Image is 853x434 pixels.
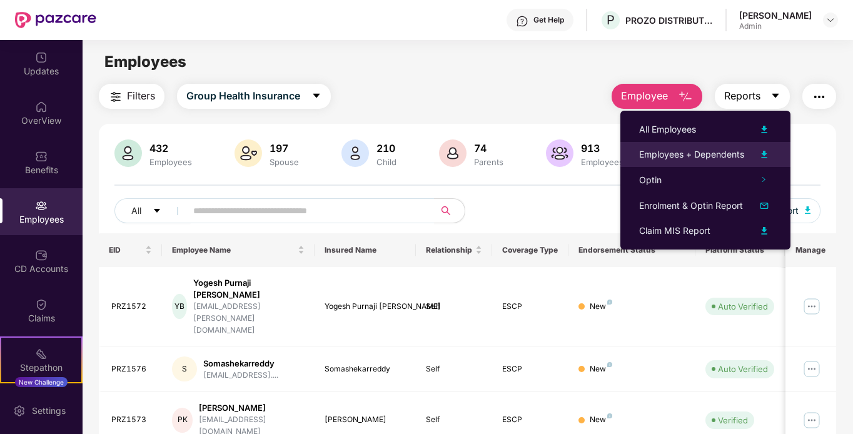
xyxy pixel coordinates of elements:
span: right [760,176,767,183]
span: Group Health Insurance [186,88,300,104]
th: Insured Name [315,233,416,267]
div: 197 [267,142,301,154]
div: Spouse [267,157,301,167]
div: Parents [472,157,506,167]
div: Claim MIS Report [639,224,710,238]
img: svg+xml;base64,PHN2ZyB4bWxucz0iaHR0cDovL3d3dy53My5vcmcvMjAwMC9zdmciIHhtbG5zOnhsaW5rPSJodHRwOi8vd3... [757,223,772,238]
div: Somashekarreddy [203,358,278,370]
img: svg+xml;base64,PHN2ZyB4bWxucz0iaHR0cDovL3d3dy53My5vcmcvMjAwMC9zdmciIHhtbG5zOnhsaW5rPSJodHRwOi8vd3... [678,89,693,104]
span: Relationship [426,245,473,255]
img: svg+xml;base64,PHN2ZyB4bWxucz0iaHR0cDovL3d3dy53My5vcmcvMjAwMC9zdmciIHhtbG5zOnhsaW5rPSJodHRwOi8vd3... [235,139,262,167]
img: svg+xml;base64,PHN2ZyB4bWxucz0iaHR0cDovL3d3dy53My5vcmcvMjAwMC9zdmciIHdpZHRoPSIyMSIgaGVpZ2h0PSIyMC... [35,348,48,360]
img: svg+xml;base64,PHN2ZyB4bWxucz0iaHR0cDovL3d3dy53My5vcmcvMjAwMC9zdmciIHdpZHRoPSIyNCIgaGVpZ2h0PSIyNC... [108,89,123,104]
div: PK [172,408,193,433]
img: svg+xml;base64,PHN2ZyBpZD0iQ0RfQWNjb3VudHMiIGRhdGEtbmFtZT0iQ0QgQWNjb3VudHMiIHhtbG5zPSJodHRwOi8vd3... [35,249,48,261]
div: Self [426,301,482,313]
span: Optin [639,174,662,185]
div: Yogesh Purnaji [PERSON_NAME] [325,301,406,313]
div: 210 [374,142,399,154]
span: Employee Name [172,245,295,255]
img: svg+xml;base64,PHN2ZyB4bWxucz0iaHR0cDovL3d3dy53My5vcmcvMjAwMC9zdmciIHhtbG5zOnhsaW5rPSJodHRwOi8vd3... [757,147,772,162]
div: New [590,363,612,375]
img: svg+xml;base64,PHN2ZyB4bWxucz0iaHR0cDovL3d3dy53My5vcmcvMjAwMC9zdmciIHhtbG5zOnhsaW5rPSJodHRwOi8vd3... [114,139,142,167]
img: manageButton [802,296,822,316]
span: caret-down [153,206,161,216]
th: Manage [785,233,836,267]
span: Employee [621,88,668,104]
div: ESCP [502,363,558,375]
div: 432 [147,142,194,154]
button: Filters [99,84,164,109]
div: Endorsement Status [578,245,685,255]
div: [PERSON_NAME] [739,9,812,21]
div: [EMAIL_ADDRESS].... [203,370,278,381]
div: Enrolment & Optin Report [639,199,743,213]
div: ESCP [502,414,558,426]
img: svg+xml;base64,PHN2ZyBpZD0iRW1wbG95ZWVzIiB4bWxucz0iaHR0cDovL3d3dy53My5vcmcvMjAwMC9zdmciIHdpZHRoPS... [35,199,48,212]
span: Employees [104,53,186,71]
div: Settings [28,405,69,417]
img: svg+xml;base64,PHN2ZyB4bWxucz0iaHR0cDovL3d3dy53My5vcmcvMjAwMC9zdmciIHhtbG5zOnhsaW5rPSJodHRwOi8vd3... [757,198,772,213]
div: 913 [578,142,678,154]
div: Auto Verified [718,363,768,375]
span: EID [109,245,143,255]
img: svg+xml;base64,PHN2ZyBpZD0iQ2xhaW0iIHhtbG5zPSJodHRwOi8vd3d3LnczLm9yZy8yMDAwL3N2ZyIgd2lkdGg9IjIwIi... [35,298,48,311]
div: Verified [718,414,748,426]
button: Reportscaret-down [715,84,790,109]
img: svg+xml;base64,PHN2ZyBpZD0iQmVuZWZpdHMiIHhtbG5zPSJodHRwOi8vd3d3LnczLm9yZy8yMDAwL3N2ZyIgd2lkdGg9Ij... [35,150,48,163]
div: Child [374,157,399,167]
button: Employee [612,84,702,109]
div: PRZ1573 [111,414,153,426]
div: New [590,301,612,313]
div: Get Help [533,15,564,25]
div: ESCP [502,301,558,313]
th: Employee Name [162,233,315,267]
img: svg+xml;base64,PHN2ZyB4bWxucz0iaHR0cDovL3d3dy53My5vcmcvMjAwMC9zdmciIHhtbG5zOnhsaW5rPSJodHRwOi8vd3... [757,122,772,137]
span: caret-down [770,91,780,102]
img: svg+xml;base64,PHN2ZyB4bWxucz0iaHR0cDovL3d3dy53My5vcmcvMjAwMC9zdmciIHdpZHRoPSI4IiBoZWlnaHQ9IjgiIH... [607,362,612,367]
img: svg+xml;base64,PHN2ZyB4bWxucz0iaHR0cDovL3d3dy53My5vcmcvMjAwMC9zdmciIHhtbG5zOnhsaW5rPSJodHRwOi8vd3... [439,139,467,167]
button: search [434,198,465,223]
img: svg+xml;base64,PHN2ZyB4bWxucz0iaHR0cDovL3d3dy53My5vcmcvMjAwMC9zdmciIHhtbG5zOnhsaW5rPSJodHRwOi8vd3... [341,139,369,167]
img: svg+xml;base64,PHN2ZyBpZD0iSG9tZSIgeG1sbnM9Imh0dHA6Ly93d3cudzMub3JnLzIwMDAvc3ZnIiB3aWR0aD0iMjAiIG... [35,101,48,113]
div: New [590,414,612,426]
div: All Employees [639,123,696,136]
span: P [607,13,615,28]
div: Somashekarreddy [325,363,406,375]
img: manageButton [802,359,822,379]
span: All [131,204,141,218]
img: manageButton [802,410,822,430]
div: S [172,356,197,381]
div: Yogesh Purnaji [PERSON_NAME] [193,277,305,301]
button: Allcaret-down [114,198,191,223]
div: Employees+dependents [578,157,678,167]
img: svg+xml;base64,PHN2ZyBpZD0iVXBkYXRlZCIgeG1sbnM9Imh0dHA6Ly93d3cudzMub3JnLzIwMDAvc3ZnIiB3aWR0aD0iMj... [35,51,48,64]
div: [PERSON_NAME] [199,402,305,414]
th: Coverage Type [492,233,568,267]
div: Employees + Dependents [639,148,744,161]
div: New Challenge [15,377,68,387]
img: svg+xml;base64,PHN2ZyB4bWxucz0iaHR0cDovL3d3dy53My5vcmcvMjAwMC9zdmciIHhtbG5zOnhsaW5rPSJodHRwOi8vd3... [805,206,811,214]
div: Self [426,414,482,426]
img: svg+xml;base64,PHN2ZyB4bWxucz0iaHR0cDovL3d3dy53My5vcmcvMjAwMC9zdmciIHdpZHRoPSI4IiBoZWlnaHQ9IjgiIH... [607,300,612,305]
div: PROZO DISTRIBUTION PRIVATE LIMITED [625,14,713,26]
img: svg+xml;base64,PHN2ZyBpZD0iSGVscC0zMngzMiIgeG1sbnM9Imh0dHA6Ly93d3cudzMub3JnLzIwMDAvc3ZnIiB3aWR0aD... [516,15,528,28]
img: svg+xml;base64,PHN2ZyB4bWxucz0iaHR0cDovL3d3dy53My5vcmcvMjAwMC9zdmciIHdpZHRoPSI4IiBoZWlnaHQ9IjgiIH... [607,413,612,418]
span: caret-down [311,91,321,102]
div: Self [426,363,482,375]
span: search [434,206,458,216]
img: svg+xml;base64,PHN2ZyB4bWxucz0iaHR0cDovL3d3dy53My5vcmcvMjAwMC9zdmciIHhtbG5zOnhsaW5rPSJodHRwOi8vd3... [546,139,573,167]
div: [PERSON_NAME] [325,414,406,426]
div: PRZ1576 [111,363,153,375]
div: Auto Verified [718,300,768,313]
img: svg+xml;base64,PHN2ZyBpZD0iRHJvcGRvd24tMzJ4MzIiIHhtbG5zPSJodHRwOi8vd3d3LnczLm9yZy8yMDAwL3N2ZyIgd2... [825,15,835,25]
img: New Pazcare Logo [15,12,96,28]
div: PRZ1572 [111,301,153,313]
button: Group Health Insurancecaret-down [177,84,331,109]
th: EID [99,233,163,267]
img: svg+xml;base64,PHN2ZyBpZD0iU2V0dGluZy0yMHgyMCIgeG1sbnM9Imh0dHA6Ly93d3cudzMub3JnLzIwMDAvc3ZnIiB3aW... [13,405,26,417]
div: Employees [147,157,194,167]
span: Filters [127,88,155,104]
span: Reports [724,88,760,104]
div: 74 [472,142,506,154]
